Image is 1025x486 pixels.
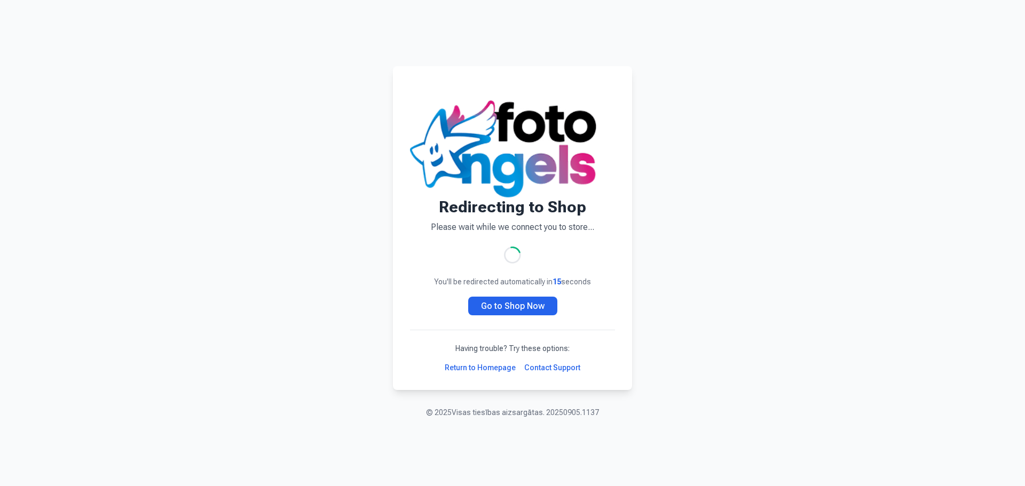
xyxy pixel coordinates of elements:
[410,221,615,234] p: Please wait while we connect you to store...
[468,297,557,315] a: Go to Shop Now
[524,362,580,373] a: Contact Support
[410,343,615,354] p: Having trouble? Try these options:
[410,197,615,217] h1: Redirecting to Shop
[426,407,599,418] p: © 2025 Visas tiesības aizsargātas. 20250905.1137
[410,276,615,287] p: You'll be redirected automatically in seconds
[445,362,516,373] a: Return to Homepage
[553,277,561,286] span: 15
